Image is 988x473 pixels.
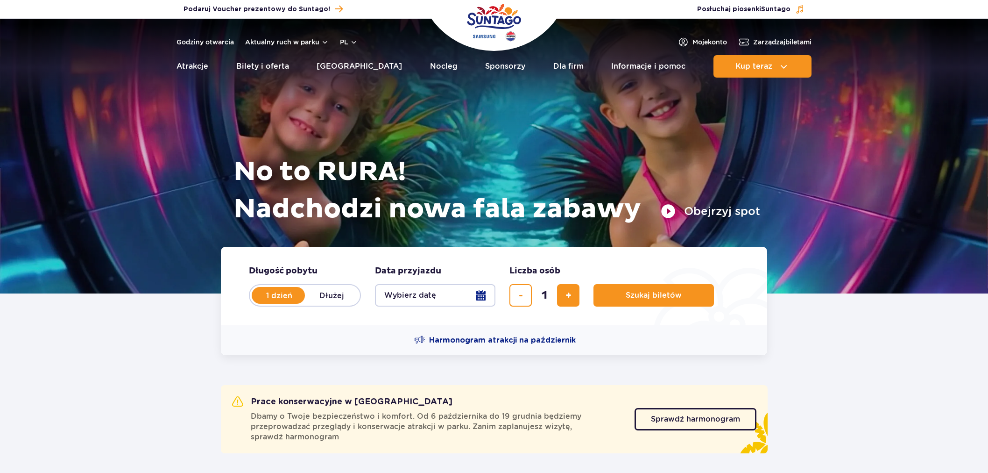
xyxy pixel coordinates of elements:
[430,55,458,78] a: Nocleg
[233,153,760,228] h1: No to RURA! Nadchodzi nowa fala zabawy
[414,335,576,346] a: Harmonogram atrakcji na październik
[533,284,556,307] input: liczba biletów
[251,411,623,442] span: Dbamy o Twoje bezpieczeństwo i komfort. Od 6 października do 19 grudnia będziemy przeprowadzać pr...
[557,284,579,307] button: dodaj bilet
[305,286,358,305] label: Dłużej
[635,408,756,430] a: Sprawdź harmonogram
[245,38,329,46] button: Aktualny ruch w parku
[249,265,318,277] span: Długość pobytu
[626,291,682,300] span: Szukaj biletów
[677,36,727,48] a: Mojekonto
[375,265,441,277] span: Data przyjazdu
[738,36,812,48] a: Zarządzajbiletami
[553,55,584,78] a: Dla firm
[651,416,740,423] span: Sprawdź harmonogram
[697,5,805,14] button: Posłuchaj piosenkiSuntago
[485,55,525,78] a: Sponsorzy
[697,5,790,14] span: Posłuchaj piosenki
[611,55,685,78] a: Informacje i pomoc
[340,37,358,47] button: pl
[509,284,532,307] button: usuń bilet
[221,247,767,325] form: Planowanie wizyty w Park of Poland
[692,37,727,47] span: Moje konto
[183,3,343,15] a: Podaruj Voucher prezentowy do Suntago!
[176,55,208,78] a: Atrakcje
[761,6,790,13] span: Suntago
[183,5,330,14] span: Podaruj Voucher prezentowy do Suntago!
[593,284,714,307] button: Szukaj biletów
[232,396,452,408] h2: Prace konserwacyjne w [GEOGRAPHIC_DATA]
[317,55,402,78] a: [GEOGRAPHIC_DATA]
[176,37,234,47] a: Godziny otwarcia
[375,284,495,307] button: Wybierz datę
[236,55,289,78] a: Bilety i oferta
[753,37,812,47] span: Zarządzaj biletami
[661,204,760,219] button: Obejrzyj spot
[429,335,576,345] span: Harmonogram atrakcji na październik
[509,265,560,277] span: Liczba osób
[253,286,306,305] label: 1 dzień
[735,62,772,71] span: Kup teraz
[713,55,812,78] button: Kup teraz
